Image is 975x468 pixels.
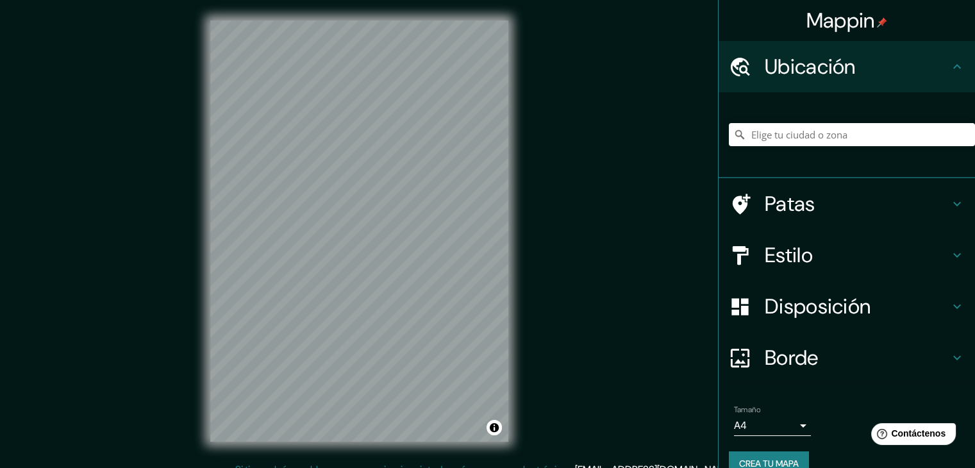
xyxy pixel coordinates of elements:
img: pin-icon.png [877,17,887,28]
font: Borde [765,344,819,371]
iframe: Lanzador de widgets de ayuda [861,418,961,454]
button: Activar o desactivar atribución [487,420,502,435]
font: A4 [734,419,747,432]
div: Estilo [719,230,975,281]
font: Estilo [765,242,813,269]
div: A4 [734,415,811,436]
font: Disposición [765,293,871,320]
font: Tamaño [734,405,760,415]
div: Borde [719,332,975,383]
input: Elige tu ciudad o zona [729,123,975,146]
font: Ubicación [765,53,856,80]
font: Mappin [806,7,875,34]
canvas: Mapa [210,21,508,442]
div: Disposición [719,281,975,332]
font: Patas [765,190,815,217]
div: Ubicación [719,41,975,92]
div: Patas [719,178,975,230]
